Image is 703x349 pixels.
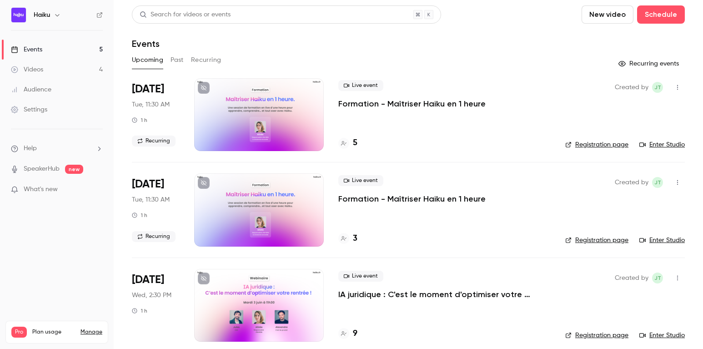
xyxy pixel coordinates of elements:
[338,289,551,300] a: IA juridique : C'est le moment d'optimiser votre rentrée !
[132,212,147,219] div: 1 h
[338,328,357,340] a: 9
[24,144,37,153] span: Help
[615,177,648,188] span: Created by
[132,273,164,287] span: [DATE]
[639,236,685,245] a: Enter Studio
[11,85,51,94] div: Audience
[615,273,648,283] span: Created by
[565,140,628,149] a: Registration page
[132,78,180,151] div: Sep 2 Tue, 11:30 AM (Europe/Paris)
[11,45,42,54] div: Events
[353,328,357,340] h4: 9
[652,177,663,188] span: jean Touzet
[615,82,648,93] span: Created by
[191,53,221,67] button: Recurring
[132,307,147,314] div: 1 h
[637,5,685,24] button: Schedule
[353,233,357,245] h4: 3
[565,331,628,340] a: Registration page
[132,269,180,342] div: Sep 10 Wed, 2:30 PM (Europe/Paris)
[132,100,170,109] span: Tue, 11:30 AM
[565,236,628,245] a: Registration page
[654,82,661,93] span: jT
[338,193,486,204] a: Formation - Maîtriser Haiku en 1 heure
[132,291,171,300] span: Wed, 2:30 PM
[132,136,176,147] span: Recurring
[65,165,83,174] span: new
[132,53,163,67] button: Upcoming
[132,116,147,124] div: 1 h
[80,329,102,336] a: Manage
[140,10,231,20] div: Search for videos or events
[132,82,164,96] span: [DATE]
[639,140,685,149] a: Enter Studio
[34,10,50,20] h6: Haiku
[32,329,75,336] span: Plan usage
[582,5,633,24] button: New video
[639,331,685,340] a: Enter Studio
[24,164,60,174] a: SpeakerHub
[338,137,357,149] a: 5
[11,144,103,153] li: help-dropdown-opener
[11,8,26,22] img: Haiku
[11,105,47,114] div: Settings
[171,53,184,67] button: Past
[132,231,176,242] span: Recurring
[132,177,164,192] span: [DATE]
[11,65,43,74] div: Videos
[338,80,383,91] span: Live event
[338,98,486,109] a: Formation - Maîtriser Haiku en 1 heure
[132,195,170,204] span: Tue, 11:30 AM
[338,233,357,245] a: 3
[353,137,357,149] h4: 5
[338,175,383,186] span: Live event
[132,38,160,49] h1: Events
[654,273,661,283] span: jT
[652,82,663,93] span: jean Touzet
[614,56,685,71] button: Recurring events
[24,185,58,194] span: What's new
[654,177,661,188] span: jT
[338,271,383,282] span: Live event
[132,173,180,246] div: Sep 9 Tue, 11:30 AM (Europe/Paris)
[11,327,27,338] span: Pro
[652,273,663,283] span: jean Touzet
